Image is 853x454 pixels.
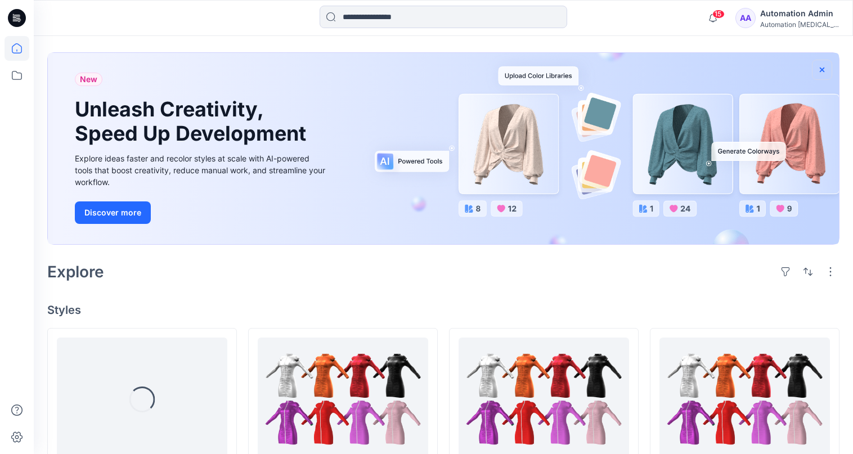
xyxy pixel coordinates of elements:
[47,303,839,317] h4: Styles
[735,8,756,28] div: AA
[760,20,839,29] div: Automation [MEDICAL_DATA]...
[712,10,725,19] span: 15
[75,201,328,224] a: Discover more
[760,7,839,20] div: Automation Admin
[75,152,328,188] div: Explore ideas faster and recolor styles at scale with AI-powered tools that boost creativity, red...
[47,263,104,281] h2: Explore
[80,73,97,86] span: New
[75,201,151,224] button: Discover more
[75,97,311,146] h1: Unleash Creativity, Speed Up Development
